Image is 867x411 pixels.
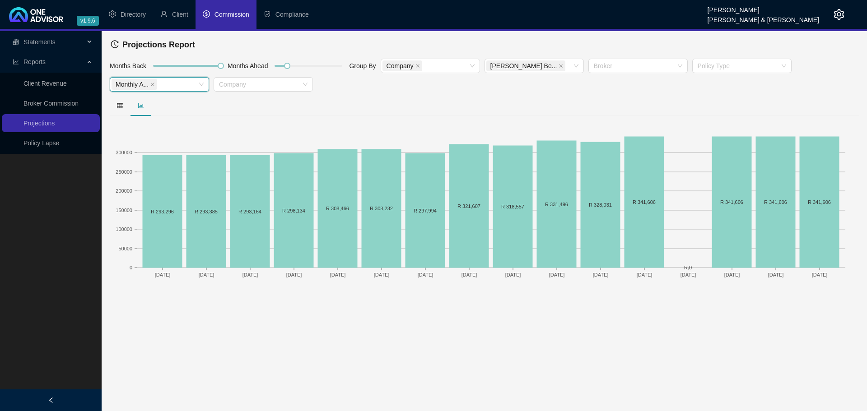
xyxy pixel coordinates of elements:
[23,58,46,65] span: Reports
[23,139,59,147] a: Policy Lapse
[160,10,168,18] span: user
[23,100,79,107] a: Broker Commission
[812,272,828,277] text: [DATE]
[461,272,477,277] text: [DATE]
[155,272,171,277] text: [DATE]
[374,272,390,277] text: [DATE]
[486,60,566,71] span: Shelly Beach
[242,272,258,277] text: [DATE]
[116,208,132,213] text: 150000
[549,272,565,277] text: [DATE]
[116,188,132,194] text: 200000
[23,120,55,127] a: Projections
[275,11,309,18] span: Compliance
[203,10,210,18] span: dollar
[490,61,557,71] span: [PERSON_NAME] Be...
[116,150,132,155] text: 300000
[418,272,433,277] text: [DATE]
[286,272,302,277] text: [DATE]
[130,265,132,270] text: 0
[330,272,346,277] text: [DATE]
[505,272,521,277] text: [DATE]
[708,12,819,22] div: [PERSON_NAME] & [PERSON_NAME]
[77,16,99,26] span: v1.9.6
[214,11,249,18] span: Commission
[9,7,63,22] img: 2df55531c6924b55f21c4cf5d4484680-logo-light.svg
[382,60,422,71] span: Company
[48,397,54,403] span: left
[122,40,195,49] span: Projections Report
[681,272,696,277] text: [DATE]
[23,38,56,46] span: Statements
[559,64,563,68] span: close
[724,272,740,277] text: [DATE]
[387,61,414,71] span: Company
[347,61,378,74] div: Group By
[138,102,144,109] span: bar-chart
[150,82,155,87] span: close
[118,246,132,251] text: 50000
[117,102,123,109] span: table
[13,39,19,45] span: reconciliation
[172,11,188,18] span: Client
[109,10,116,18] span: setting
[708,2,819,12] div: [PERSON_NAME]
[593,272,609,277] text: [DATE]
[225,61,270,74] div: Months Ahead
[637,272,653,277] text: [DATE]
[116,226,132,232] text: 100000
[112,79,157,90] span: Monthly Annuity
[415,64,420,68] span: close
[834,9,844,20] span: setting
[121,11,146,18] span: Directory
[116,79,149,89] span: Monthly A...
[13,59,19,65] span: line-chart
[199,272,214,277] text: [DATE]
[264,10,271,18] span: safety
[23,80,67,87] a: Client Revenue
[107,61,149,74] div: Months Back
[116,169,132,175] text: 250000
[111,40,119,48] span: history
[768,272,784,277] text: [DATE]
